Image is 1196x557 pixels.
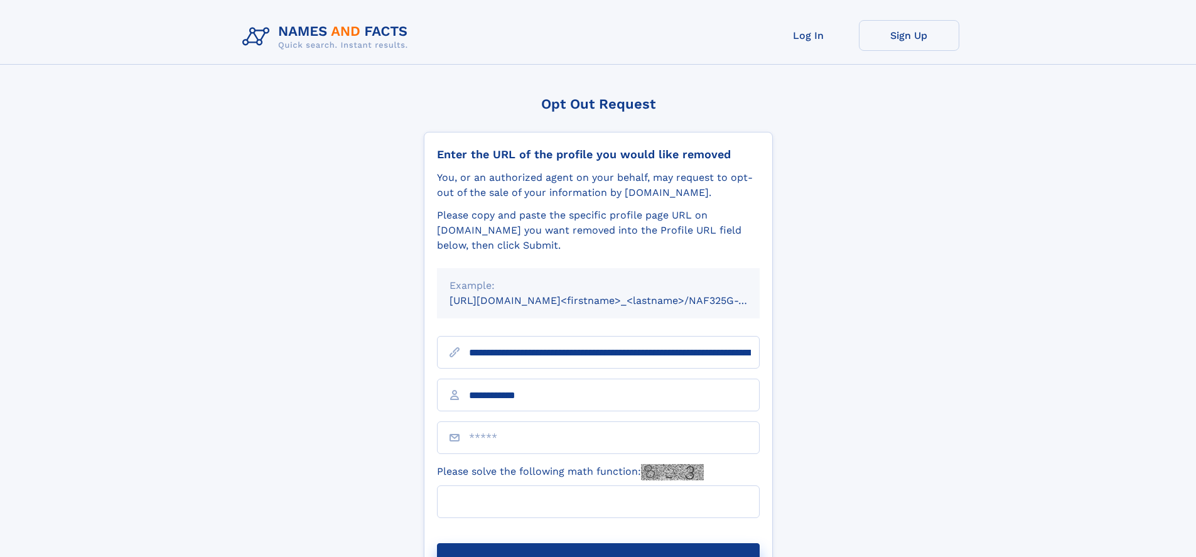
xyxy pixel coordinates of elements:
div: Opt Out Request [424,96,773,112]
div: Example: [450,278,747,293]
label: Please solve the following math function: [437,464,704,480]
div: You, or an authorized agent on your behalf, may request to opt-out of the sale of your informatio... [437,170,760,200]
div: Please copy and paste the specific profile page URL on [DOMAIN_NAME] you want removed into the Pr... [437,208,760,253]
a: Log In [758,20,859,51]
img: Logo Names and Facts [237,20,418,54]
a: Sign Up [859,20,959,51]
small: [URL][DOMAIN_NAME]<firstname>_<lastname>/NAF325G-xxxxxxxx [450,295,784,306]
div: Enter the URL of the profile you would like removed [437,148,760,161]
